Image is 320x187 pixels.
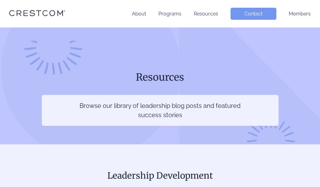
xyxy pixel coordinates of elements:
[231,8,276,20] a: Contact
[289,11,311,17] a: Members
[194,11,218,17] a: Resources
[158,11,181,17] a: Programs
[79,101,241,120] p: Browse our library of leadership blog posts and featured success stories
[42,71,279,84] h1: Resources
[132,11,146,17] a: About
[9,169,311,182] h2: Leadership Development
